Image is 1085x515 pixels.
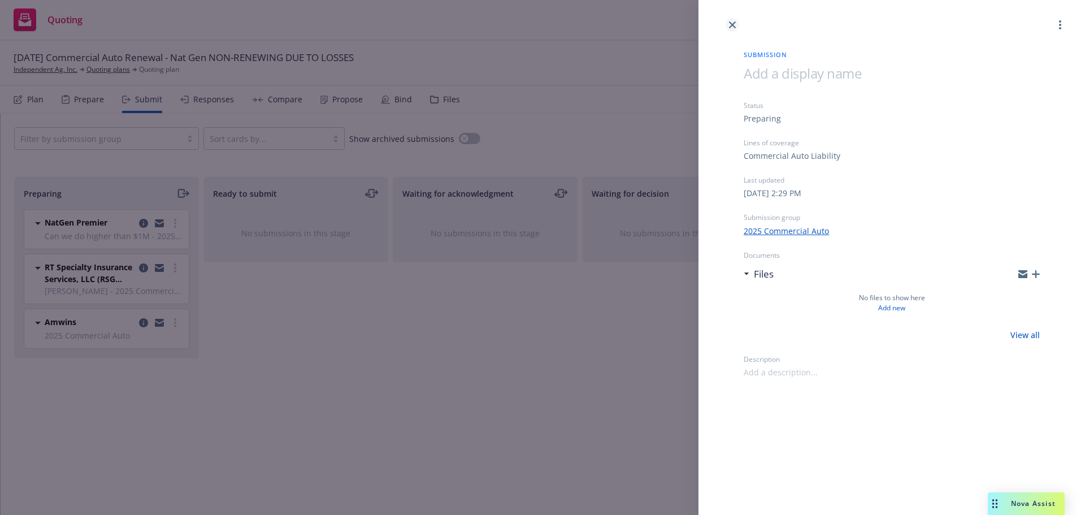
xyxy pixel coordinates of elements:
div: Submission group [744,213,1040,222]
span: Nova Assist [1011,499,1056,508]
a: close [726,18,739,32]
div: Description [744,354,1040,364]
a: 2025 Commercial Auto [744,225,829,237]
div: Last updated [744,175,1040,185]
span: Submission [744,50,1040,59]
div: [DATE] 2:29 PM [744,187,801,199]
div: Commercial Auto Liability [744,150,840,162]
div: Files [744,267,774,282]
div: Drag to move [988,492,1002,515]
div: Lines of coverage [744,138,1040,148]
div: Documents [744,250,1040,260]
span: No files to show here [859,293,925,303]
div: Status [744,101,1040,110]
button: Nova Assist [988,492,1065,515]
a: Add new [878,303,905,313]
div: Preparing [744,112,781,124]
a: more [1053,18,1067,32]
h3: Files [754,267,774,282]
a: View all [1010,329,1040,341]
